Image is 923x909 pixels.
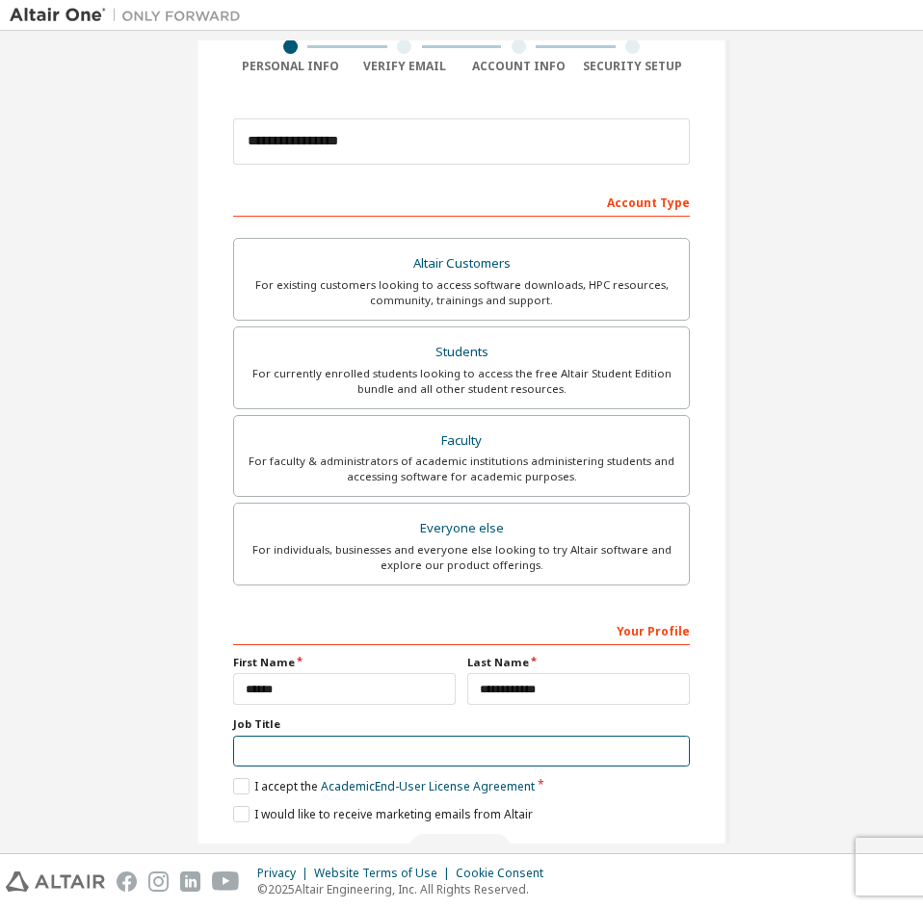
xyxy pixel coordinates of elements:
div: Security Setup [576,59,691,74]
div: For individuals, businesses and everyone else looking to try Altair software and explore our prod... [246,542,677,573]
label: First Name [233,655,456,670]
div: Altair Customers [246,250,677,277]
label: I would like to receive marketing emails from Altair [233,806,533,822]
img: youtube.svg [212,871,240,892]
p: © 2025 Altair Engineering, Inc. All Rights Reserved. [257,881,555,897]
div: Verify Email [348,59,462,74]
label: Job Title [233,716,690,732]
div: For faculty & administrators of academic institutions administering students and accessing softwa... [246,454,677,484]
div: Cookie Consent [456,866,555,881]
img: linkedin.svg [180,871,200,892]
div: Students [246,339,677,366]
img: facebook.svg [117,871,137,892]
label: I accept the [233,778,535,794]
a: Academic End-User License Agreement [321,778,535,794]
div: For currently enrolled students looking to access the free Altair Student Edition bundle and all ... [246,366,677,397]
img: instagram.svg [148,871,169,892]
div: Everyone else [246,515,677,542]
div: Account Type [233,186,690,217]
div: For existing customers looking to access software downloads, HPC resources, community, trainings ... [246,277,677,308]
img: Altair One [10,6,251,25]
div: Personal Info [233,59,348,74]
div: Privacy [257,866,314,881]
img: altair_logo.svg [6,871,105,892]
div: Website Terms of Use [314,866,456,881]
label: Last Name [467,655,690,670]
div: Your Profile [233,614,690,645]
div: Account Info [461,59,576,74]
div: Faculty [246,428,677,454]
div: Read and acccept EULA to continue [233,834,690,863]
